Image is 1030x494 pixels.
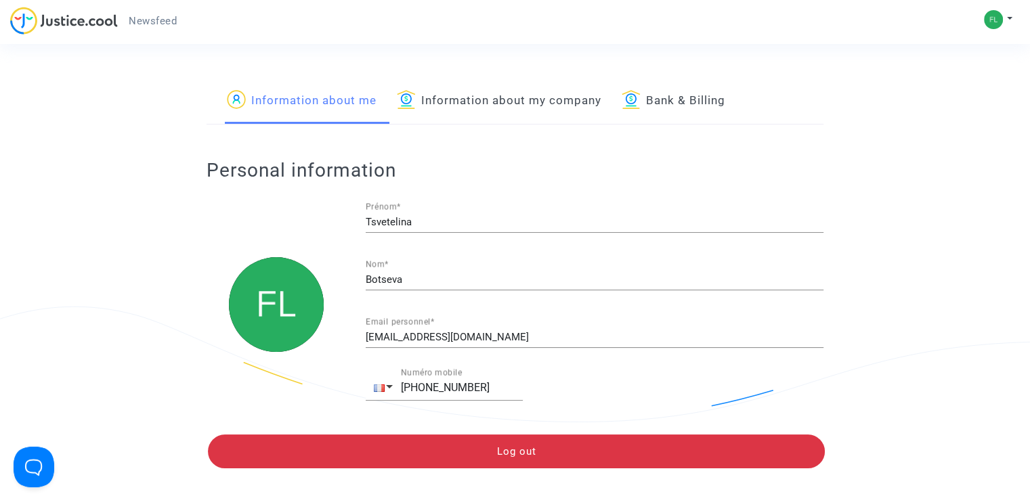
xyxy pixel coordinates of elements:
[14,447,54,487] iframe: Help Scout Beacon - Open
[227,78,377,124] a: Information about me
[229,257,324,352] img: 27626d57a3ba4a5b969f53e3f2c8e71c
[10,7,118,35] img: jc-logo.svg
[622,90,641,109] img: icon-banque.svg
[622,78,725,124] a: Bank & Billing
[984,10,1003,29] img: 27626d57a3ba4a5b969f53e3f2c8e71c
[118,11,188,31] a: Newsfeed
[397,78,601,124] a: Information about my company
[129,15,177,27] span: Newsfeed
[397,90,416,109] img: icon-banque.svg
[227,90,246,109] img: icon-passager.svg
[207,158,823,182] h2: Personal information
[208,434,825,468] button: Log out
